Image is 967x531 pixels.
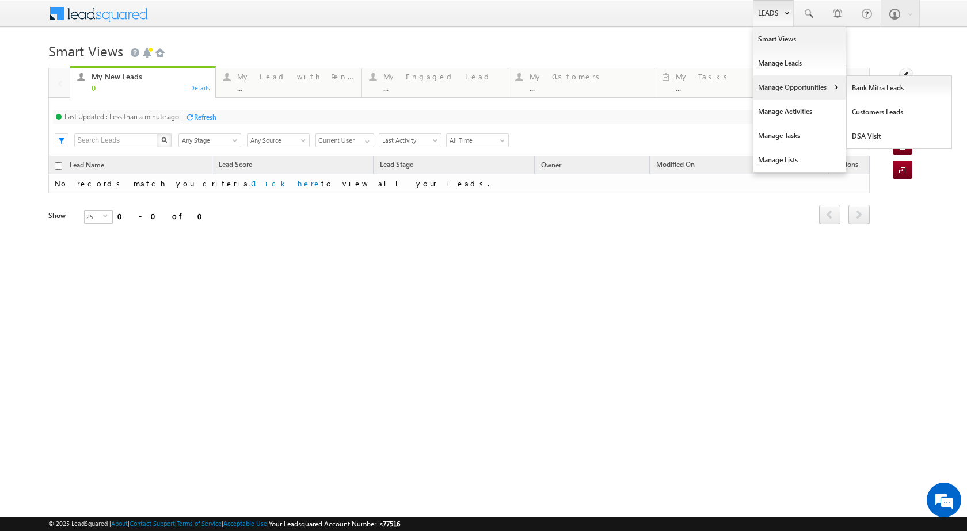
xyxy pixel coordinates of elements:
[847,124,952,148] a: DSA Visit
[508,68,654,97] a: My Customers...
[848,206,870,224] a: next
[130,519,175,527] a: Contact Support
[380,160,413,169] span: Lead Stage
[359,134,373,146] a: Show All Items
[64,112,179,121] div: Last Updated : Less than a minute ago
[654,68,800,97] a: My Tasks...
[213,158,258,173] a: Lead Score
[64,159,110,174] a: Lead Name
[753,27,846,51] a: Smart Views
[383,83,501,92] div: ...
[48,211,75,221] div: Show
[269,519,400,528] span: Your Leadsquared Account Number is
[189,6,216,33] div: Minimize live chat window
[223,519,267,527] a: Acceptable Use
[48,41,123,60] span: Smart Views
[656,160,695,169] span: Modified On
[753,51,846,75] a: Manage Leads
[753,148,846,172] a: Manage Lists
[179,135,237,146] span: Any Stage
[848,205,870,224] span: next
[157,354,209,370] em: Start Chat
[48,174,870,193] td: No records match you criteria. to view all your leads.
[650,158,700,173] a: Modified On
[361,68,508,97] a: My Engaged Lead...
[215,68,362,97] a: My Lead with Pending Tasks...
[103,213,112,219] span: select
[753,100,846,124] a: Manage Activities
[819,205,840,224] span: prev
[92,72,209,81] div: My New Leads
[189,82,211,93] div: Details
[315,133,374,147] input: Type to Search
[178,133,241,147] div: Lead Stage Filter
[753,124,846,148] a: Manage Tasks
[219,160,252,169] span: Lead Score
[315,133,373,147] div: Owner Filter
[676,83,793,92] div: ...
[829,158,864,173] span: Actions
[753,75,846,100] a: Manage Opportunities
[177,519,222,527] a: Terms of Service
[447,135,505,146] span: All Time
[194,113,216,121] div: Refresh
[819,206,840,224] a: prev
[178,133,241,147] a: Any Stage
[55,162,62,170] input: Check all records
[117,209,210,223] div: 0 - 0 of 0
[247,133,310,147] a: Any Source
[374,158,419,173] a: Lead Stage
[85,211,103,223] span: 25
[161,137,167,143] img: Search
[247,133,310,147] div: Lead Source Filter
[20,60,48,75] img: d_60004797649_company_0_60004797649
[111,519,128,527] a: About
[541,161,561,169] span: Owner
[530,72,647,81] div: My Customers
[676,72,793,81] div: My Tasks
[74,133,158,147] input: Search Leads
[379,135,437,146] span: Last Activity
[60,60,193,75] div: Chat with us now
[237,83,355,92] div: ...
[251,178,321,188] a: Click here
[70,66,216,98] a: My New Leads0Details
[48,518,400,529] span: © 2025 LeadSquared | | | | |
[237,72,355,81] div: My Lead with Pending Tasks
[446,133,509,147] a: All Time
[92,83,209,92] div: 0
[847,100,952,124] a: Customers Leads
[15,106,210,345] textarea: Type your message and hit 'Enter'
[847,76,952,100] a: Bank Mitra Leads
[383,519,400,528] span: 77516
[248,135,306,146] span: Any Source
[383,72,501,81] div: My Engaged Lead
[379,133,441,147] a: Last Activity
[530,83,647,92] div: ...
